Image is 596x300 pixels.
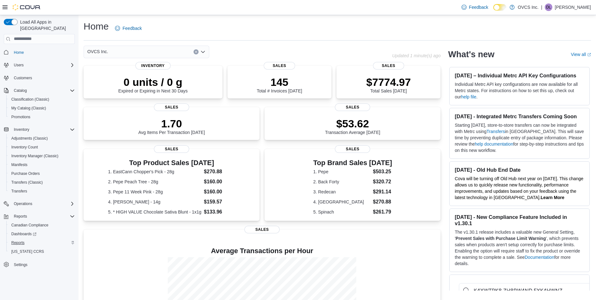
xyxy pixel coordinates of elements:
nav: Complex example [4,45,75,286]
a: Learn More [541,195,564,200]
span: Settings [14,262,27,267]
span: Transfers (Classic) [9,179,75,186]
span: Sales [335,145,370,153]
dt: 4. [PERSON_NAME] - 14g [108,199,201,205]
dt: 5. Spinach [313,209,370,215]
dt: 3. Redecan [313,189,370,195]
dd: $291.14 [373,188,392,196]
span: Sales [154,103,189,111]
span: Reports [9,239,75,247]
dd: $261.79 [373,208,392,216]
span: Sales [244,226,280,233]
span: Operations [14,201,32,206]
a: Promotions [9,113,33,121]
div: Total Sales [DATE] [366,76,411,93]
svg: External link [587,53,591,57]
a: Documentation [525,255,554,260]
h1: Home [84,20,109,33]
p: OVCS Inc. [518,3,539,11]
a: Home [11,49,26,56]
button: Adjustments (Classic) [6,134,77,143]
span: Sales [154,145,189,153]
dt: 5. * HIGH VALUE Chocolate Sativa Blunt - 1x1g [108,209,201,215]
span: Promotions [11,114,30,119]
a: help file [461,94,476,99]
p: 0 units / 0 g [118,76,188,88]
input: Dark Mode [493,4,506,11]
span: DL [546,3,551,11]
button: Purchase Orders [6,169,77,178]
h3: [DATE] - New Compliance Feature Included in v1.30.1 [455,214,584,226]
span: Reports [11,240,25,245]
a: Feedback [459,1,491,14]
button: Inventory [1,125,77,134]
span: Inventory [14,127,29,132]
p: The v1.30.1 release includes a valuable new General Setting, ' ', which prevents sales when produ... [455,229,584,267]
dt: 2. Back Forty [313,179,370,185]
button: Open list of options [200,49,205,54]
span: Inventory [135,62,171,69]
span: Manifests [11,162,27,167]
a: Classification (Classic) [9,96,52,103]
span: Settings [11,260,75,268]
span: Users [11,61,75,69]
button: Home [1,48,77,57]
p: Individual Metrc API key configurations are now available for all Metrc states. For instructions ... [455,81,584,100]
p: [PERSON_NAME] [555,3,591,11]
span: OVCS Inc. [87,48,108,55]
span: Customers [14,75,32,81]
button: Transfers (Classic) [6,178,77,187]
a: Settings [11,261,30,269]
button: Manifests [6,160,77,169]
span: Home [14,50,24,55]
span: Inventory Manager (Classic) [9,152,75,160]
span: Sales [335,103,370,111]
button: Promotions [6,113,77,121]
a: help documentation [475,142,513,147]
a: Purchase Orders [9,170,42,177]
button: Reports [6,238,77,247]
a: Feedback [112,22,144,35]
strong: Prevent Sales with Purchase Limit Warning [456,236,546,241]
dd: $270.88 [373,198,392,206]
a: Transfers (Classic) [9,179,45,186]
span: Dashboards [9,230,75,238]
span: Canadian Compliance [9,221,75,229]
a: Customers [11,74,35,82]
button: Reports [1,212,77,221]
dt: 1. Pepe [313,169,370,175]
h3: [DATE] - Integrated Metrc Transfers Coming Soon [455,113,584,119]
span: Feedback [469,4,488,10]
button: Inventory [11,126,32,133]
dt: 1. EastCann Chopper's Pick - 28g [108,169,201,175]
span: Reports [14,214,27,219]
dt: 3. Pepe 11 Week Pink - 28g [108,189,201,195]
div: Donna Labelle [545,3,552,11]
h3: Top Brand Sales [DATE] [313,159,392,167]
dd: $133.96 [204,208,235,216]
span: Customers [11,74,75,82]
span: Classification (Classic) [9,96,75,103]
span: Users [14,63,24,68]
div: Total # Invoices [DATE] [257,76,302,93]
a: Inventory Count [9,143,41,151]
span: Purchase Orders [11,171,40,176]
a: Canadian Compliance [9,221,51,229]
span: Adjustments (Classic) [11,136,48,141]
a: Transfers [9,187,30,195]
a: Inventory Manager (Classic) [9,152,61,160]
span: Washington CCRS [9,248,75,255]
button: Canadian Compliance [6,221,77,230]
span: Catalog [14,88,27,93]
p: 1.70 [138,117,205,130]
p: Starting [DATE], store-to-store transfers can now be integrated with Metrc using in [GEOGRAPHIC_D... [455,122,584,153]
span: Transfers [9,187,75,195]
button: Catalog [11,87,29,94]
dt: 4. [GEOGRAPHIC_DATA] [313,199,370,205]
span: Feedback [123,25,142,31]
img: Cova [13,4,41,10]
dd: $159.57 [204,198,235,206]
span: Classification (Classic) [11,97,49,102]
span: Operations [11,200,75,208]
